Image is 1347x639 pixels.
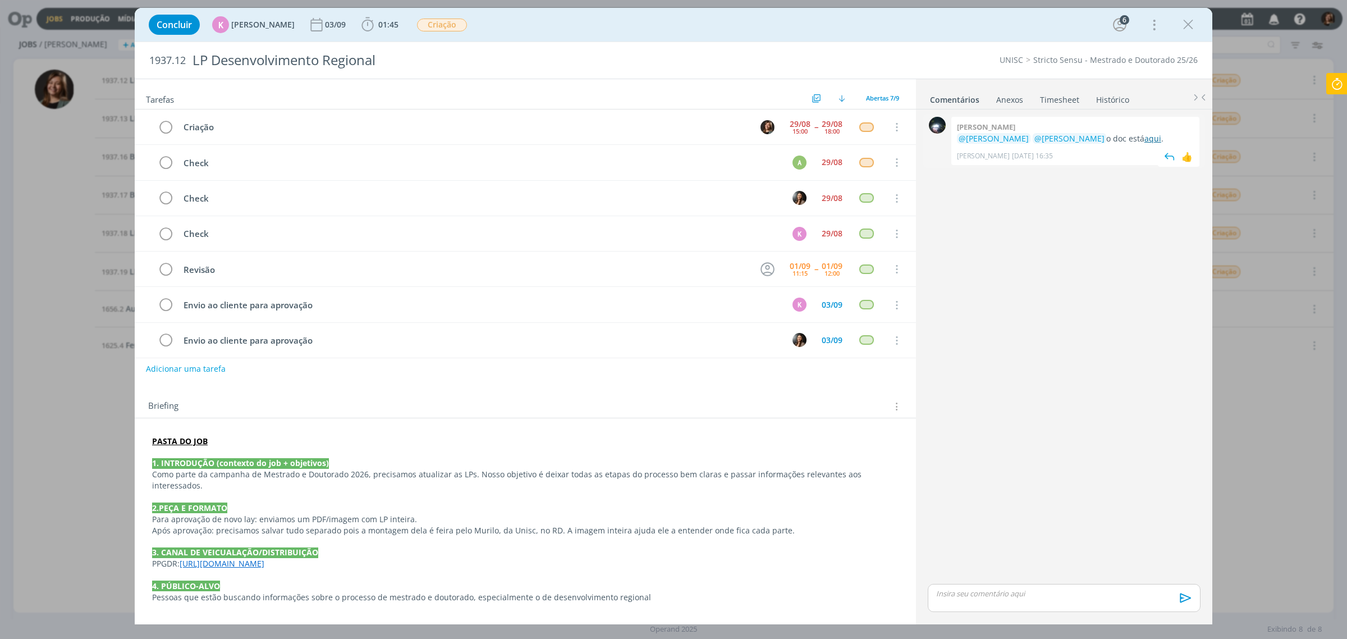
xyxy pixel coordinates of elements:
div: 18:00 [824,128,840,134]
p: Após aprovação: precisamos salvar tudo separado pois a montagem dela é feira pelo Murilo, da Unis... [152,525,899,536]
div: 29/08 [822,120,842,128]
div: 6 [1120,15,1129,25]
div: Anexos [996,94,1023,106]
span: Concluir [157,20,192,29]
p: o doc está . [957,133,1194,144]
span: 01:45 [378,19,398,30]
a: UNISC [1000,54,1023,65]
div: 29/08 [822,158,842,166]
button: 01:45 [359,16,401,34]
strong: 2.PEÇA E FORMATO [152,503,227,513]
div: LP Desenvolvimento Regional [188,47,756,74]
span: @[PERSON_NAME] [1034,133,1105,144]
button: K [791,225,808,242]
span: [DATE] 16:35 [1012,151,1053,161]
button: Criação [416,18,468,32]
div: 29/08 [790,120,810,128]
span: [PERSON_NAME] [231,21,295,29]
div: Check [178,156,782,170]
span: -- [814,265,818,273]
strong: 3. CANAL DE VEICUALAÇÃO/DISTRIBUIÇÃO [152,547,318,558]
span: Pessoas que estão buscando informações sobre o processo de mestrado e doutorado, especialmente o ... [152,592,651,603]
img: G [929,117,946,134]
a: aqui [1144,133,1161,144]
span: 1937.12 [149,54,186,67]
button: Concluir [149,15,200,35]
div: K [792,227,807,241]
div: 03/09 [822,336,842,344]
a: Timesheet [1039,89,1080,106]
span: Como parte da campanha de Mestrado e Doutorado 2026, precisamos atualizar as LPs. Nosso objetivo ... [152,469,864,491]
strong: 4. PÚBLICO-ALVO [152,581,220,591]
a: PASTA DO JOB [152,436,208,446]
p: Para aprovação de novo lay: enviamos um PDF/imagem com LP inteira. [152,514,899,525]
a: Comentários [929,89,980,106]
a: Stricto Sensu - Mestrado e Doutorado 25/26 [1033,54,1198,65]
div: Check [178,191,782,206]
p: [PERSON_NAME] [957,151,1010,161]
button: K [791,296,808,313]
button: K[PERSON_NAME] [212,16,295,33]
button: Adicionar uma tarefa [145,359,226,379]
div: Revisão [178,263,750,277]
p: PPGDR: [152,558,899,569]
span: -- [814,123,818,131]
div: Criação [178,120,750,134]
button: B [791,190,808,207]
img: answer.svg [1161,148,1178,165]
div: 15:00 [792,128,808,134]
span: Abertas 7/9 [866,94,899,102]
div: 29/08 [822,194,842,202]
span: Briefing [148,399,178,414]
div: 12:00 [824,270,840,276]
strong: 1. INTRODUÇÃO (contexto do job + objetivos) [152,458,329,468]
button: L [759,118,776,135]
div: 03/09 [325,21,348,29]
div: 03/09 [822,301,842,309]
div: 29/08 [822,230,842,238]
div: 👍 [1181,150,1193,163]
span: Criação [417,19,467,31]
img: B [792,191,807,205]
div: 11:15 [792,270,808,276]
div: 01/09 [822,262,842,270]
a: Histórico [1096,89,1130,106]
button: A [791,154,808,171]
div: Envio ao cliente para aprovação [178,298,782,312]
div: A [792,156,807,170]
div: 01/09 [790,262,810,270]
img: L [760,120,775,134]
button: 6 [1111,16,1129,34]
div: K [212,16,229,33]
div: Check [178,227,782,241]
b: [PERSON_NAME] [957,122,1015,132]
span: @[PERSON_NAME] [959,133,1029,144]
img: arrow-down.svg [839,95,845,102]
div: K [792,298,807,312]
img: B [792,333,807,347]
div: Envio ao cliente para aprovação [178,334,782,348]
button: B [791,332,808,349]
span: Tarefas [146,92,174,105]
div: dialog [135,8,1212,624]
a: [URL][DOMAIN_NAME] [180,558,264,569]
